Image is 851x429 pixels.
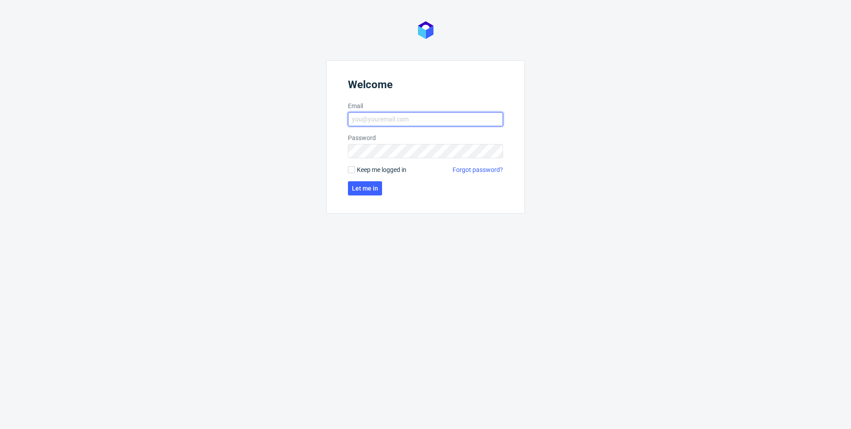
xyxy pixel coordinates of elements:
[453,165,503,174] a: Forgot password?
[352,185,378,191] span: Let me in
[357,165,406,174] span: Keep me logged in
[348,101,503,110] label: Email
[348,181,382,195] button: Let me in
[348,112,503,126] input: you@youremail.com
[348,78,503,94] header: Welcome
[348,133,503,142] label: Password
